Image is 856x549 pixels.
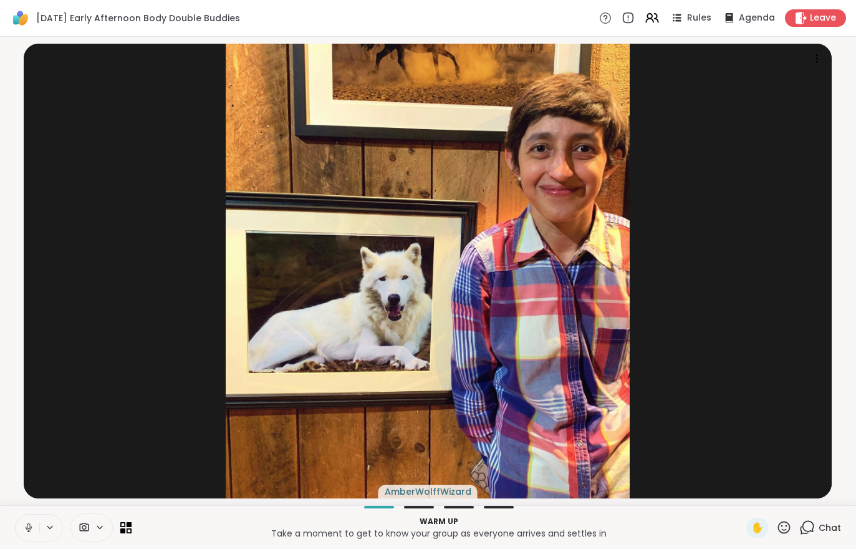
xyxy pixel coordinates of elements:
[385,485,471,498] span: AmberWolffWizard
[751,520,764,535] span: ✋
[139,527,739,540] p: Take a moment to get to know your group as everyone arrives and settles in
[226,44,630,498] img: AmberWolffWizard
[36,12,240,24] span: [DATE] Early Afternoon Body Double Buddies
[10,7,31,29] img: ShareWell Logomark
[810,12,836,24] span: Leave
[819,522,841,534] span: Chat
[739,12,775,24] span: Agenda
[687,12,711,24] span: Rules
[139,516,739,527] p: Warm up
